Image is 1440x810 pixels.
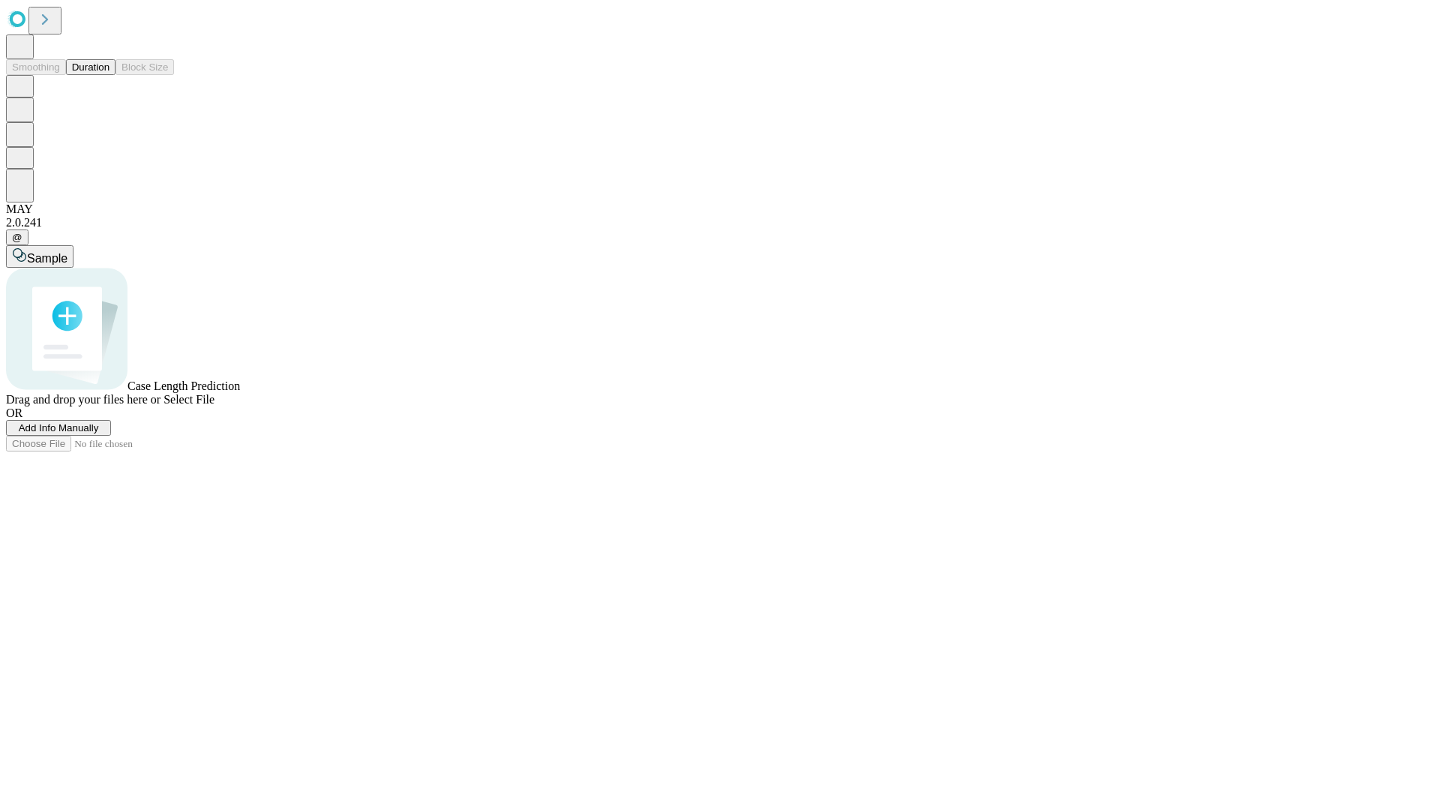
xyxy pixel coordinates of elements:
[6,216,1434,229] div: 2.0.241
[6,245,73,268] button: Sample
[115,59,174,75] button: Block Size
[12,232,22,243] span: @
[6,406,22,419] span: OR
[27,252,67,265] span: Sample
[66,59,115,75] button: Duration
[6,420,111,436] button: Add Info Manually
[6,59,66,75] button: Smoothing
[6,393,160,406] span: Drag and drop your files here or
[19,422,99,433] span: Add Info Manually
[163,393,214,406] span: Select File
[127,379,240,392] span: Case Length Prediction
[6,202,1434,216] div: MAY
[6,229,28,245] button: @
